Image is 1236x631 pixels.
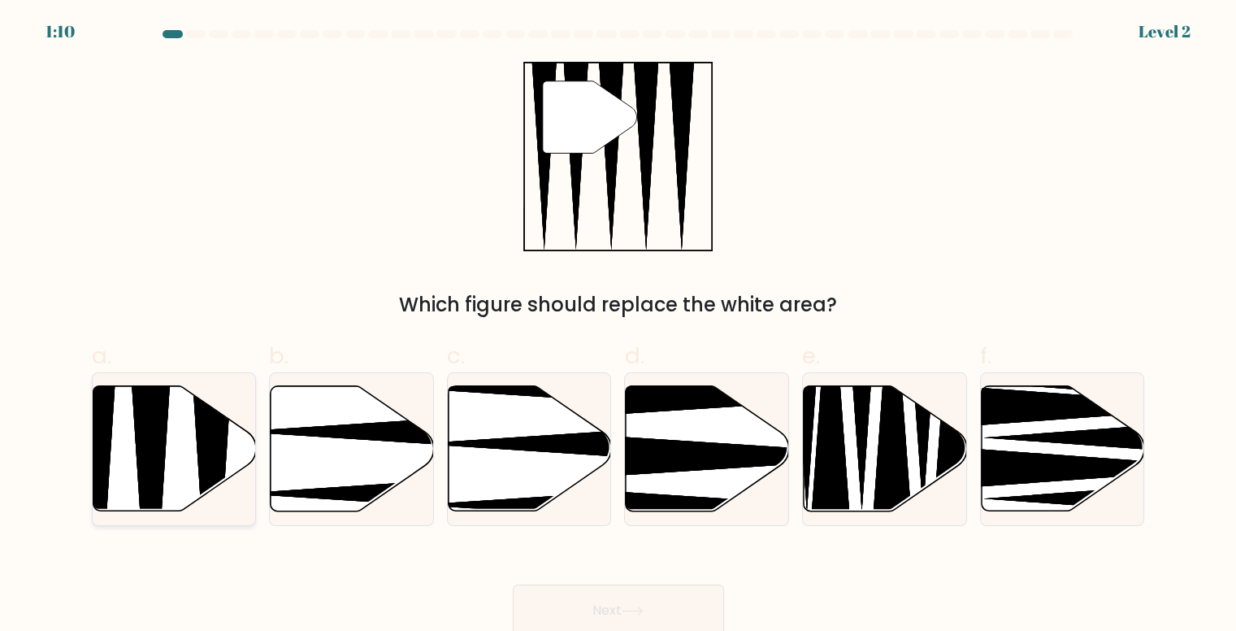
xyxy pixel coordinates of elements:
[980,340,991,372] span: f.
[543,81,637,154] g: "
[802,340,820,372] span: e.
[46,20,75,44] div: 1:10
[102,290,1135,320] div: Which figure should replace the white area?
[624,340,644,372] span: d.
[269,340,288,372] span: b.
[447,340,465,372] span: c.
[1138,20,1190,44] div: Level 2
[92,340,111,372] span: a.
